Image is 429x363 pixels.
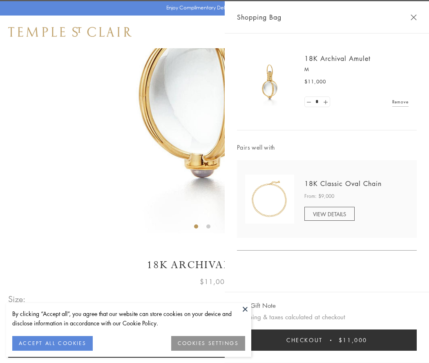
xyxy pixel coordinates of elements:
[8,258,421,272] h1: 18K Archival Amulet
[304,54,371,63] a: 18K Archival Amulet
[237,300,276,311] button: Add Gift Note
[8,292,26,306] span: Size:
[304,78,326,86] span: $11,000
[200,276,229,287] span: $11,000
[245,175,294,224] img: N88865-OV18
[305,97,313,107] a: Set quantity to 0
[286,336,323,345] span: Checkout
[304,207,355,221] a: VIEW DETAILS
[392,97,409,106] a: Remove
[8,27,132,37] img: Temple St. Clair
[12,309,245,328] div: By clicking “Accept all”, you agree that our website can store cookies on your device and disclos...
[304,179,382,188] a: 18K Classic Oval Chain
[237,329,417,351] button: Checkout $11,000
[304,192,334,200] span: From: $9,000
[321,97,329,107] a: Set quantity to 2
[237,12,282,22] span: Shopping Bag
[245,57,294,106] img: 18K Archival Amulet
[237,143,417,152] span: Pairs well with
[304,65,409,74] p: M
[339,336,367,345] span: $11,000
[166,4,259,12] p: Enjoy Complimentary Delivery & Returns
[237,312,417,322] p: Shipping & taxes calculated at checkout
[313,210,346,218] span: VIEW DETAILS
[12,336,93,351] button: ACCEPT ALL COOKIES
[171,336,245,351] button: COOKIES SETTINGS
[411,14,417,20] button: Close Shopping Bag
